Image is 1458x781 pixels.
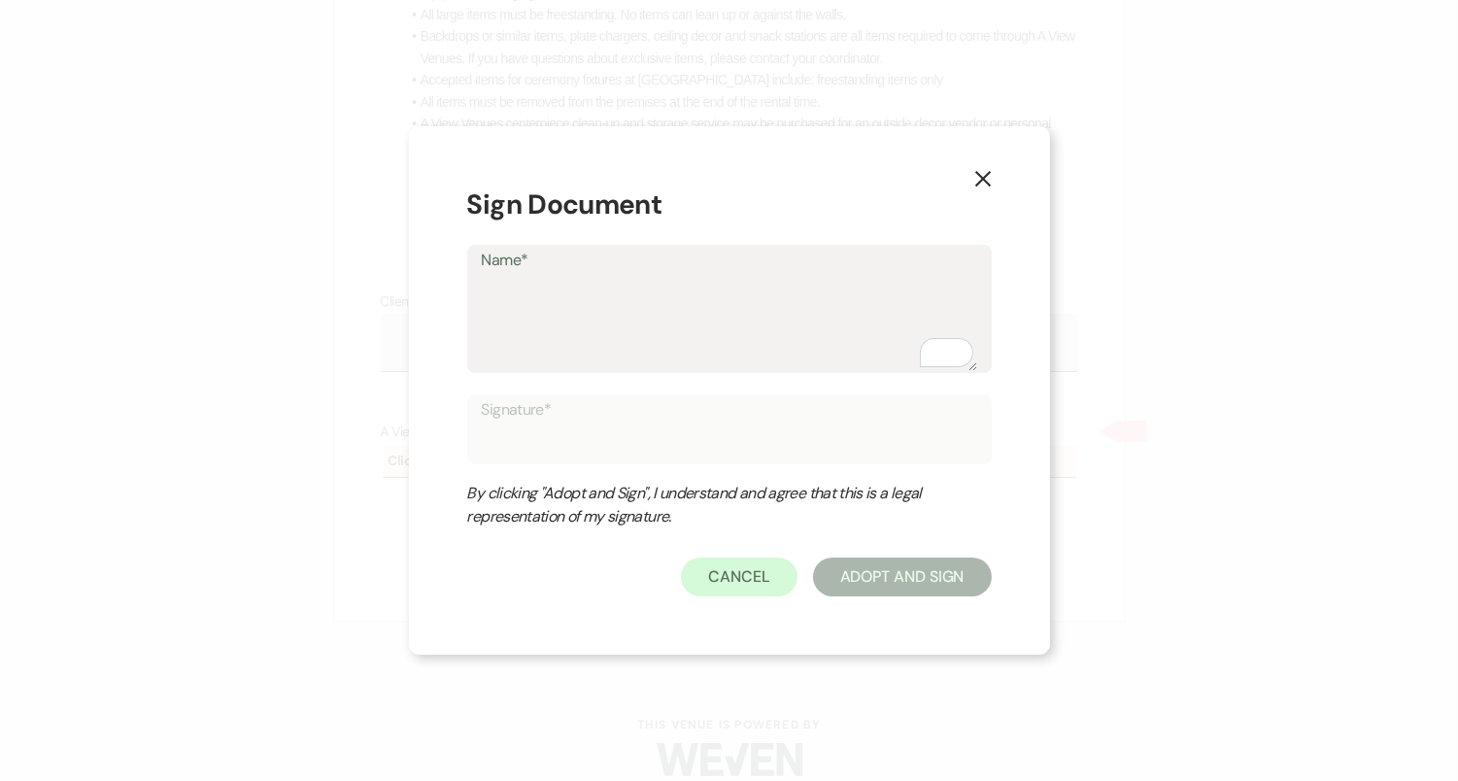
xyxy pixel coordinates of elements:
div: By clicking "Adopt and Sign", I understand and agree that this is a legal representation of my si... [467,482,953,528]
h1: Sign Document [467,185,992,225]
label: Name* [482,247,977,275]
button: Cancel [681,558,797,596]
label: Signature* [482,396,977,424]
button: Adopt And Sign [813,558,992,596]
textarea: To enrich screen reader interactions, please activate Accessibility in Grammarly extension settings [482,274,977,371]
